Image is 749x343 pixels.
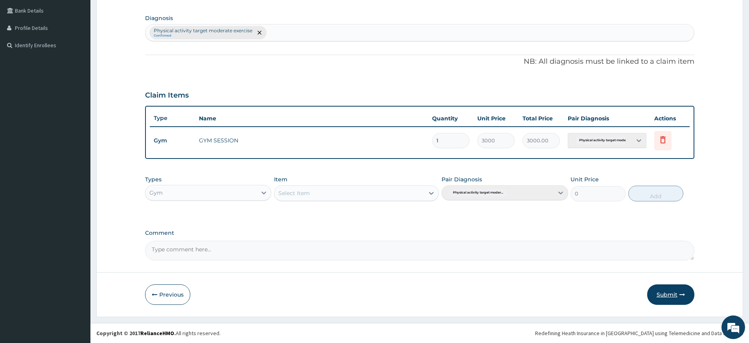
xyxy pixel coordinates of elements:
[145,284,190,305] button: Previous
[145,14,173,22] label: Diagnosis
[145,176,162,183] label: Types
[473,111,519,126] th: Unit Price
[274,175,287,183] label: Item
[150,111,195,125] th: Type
[90,323,749,343] footer: All rights reserved.
[129,4,148,23] div: Minimize live chat window
[195,111,428,126] th: Name
[570,175,599,183] label: Unit Price
[428,111,473,126] th: Quantity
[96,330,176,337] strong: Copyright © 2017 .
[145,57,694,67] p: NB: All diagnosis must be linked to a claim item
[149,189,163,197] div: Gym
[4,215,150,242] textarea: Type your message and hit 'Enter'
[46,99,109,179] span: We're online!
[145,230,694,236] label: Comment
[195,133,428,148] td: GYM SESSION
[442,175,482,183] label: Pair Diagnosis
[647,284,694,305] button: Submit
[15,39,32,59] img: d_794563401_company_1708531726252_794563401
[535,329,743,337] div: Redefining Heath Insurance in [GEOGRAPHIC_DATA] using Telemedicine and Data Science!
[145,91,189,100] h3: Claim Items
[140,330,174,337] a: RelianceHMO
[519,111,564,126] th: Total Price
[278,189,310,197] div: Select Item
[650,111,690,126] th: Actions
[628,186,683,201] button: Add
[150,133,195,148] td: Gym
[41,44,132,54] div: Chat with us now
[564,111,650,126] th: Pair Diagnosis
